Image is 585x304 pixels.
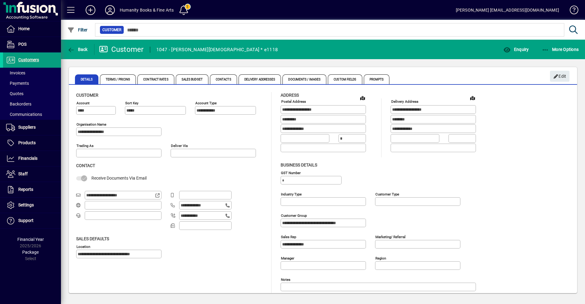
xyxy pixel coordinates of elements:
[328,74,362,84] span: Custom Fields
[358,93,367,103] a: View on map
[3,198,61,213] a: Settings
[364,74,390,84] span: Prompts
[18,140,36,145] span: Products
[375,234,406,239] mat-label: Marketing/ Referral
[18,171,28,176] span: Staff
[61,44,94,55] app-page-header-button: Back
[102,27,121,33] span: Customer
[281,163,317,167] span: Business details
[281,213,307,217] mat-label: Customer group
[3,88,61,99] a: Quotes
[22,250,39,255] span: Package
[67,47,88,52] span: Back
[6,81,29,86] span: Payments
[3,151,61,166] a: Financials
[176,74,208,84] span: Sales Budget
[503,47,529,52] span: Enquiry
[3,120,61,135] a: Suppliers
[18,125,36,130] span: Suppliers
[281,234,296,239] mat-label: Sales rep
[66,24,89,35] button: Filter
[171,144,188,148] mat-label: Deliver via
[17,237,44,242] span: Financial Year
[6,112,42,117] span: Communications
[125,101,138,105] mat-label: Sort key
[210,74,237,84] span: Contacts
[76,144,94,148] mat-label: Trading as
[18,218,34,223] span: Support
[281,256,294,260] mat-label: Manager
[100,5,120,16] button: Profile
[18,156,37,161] span: Financials
[502,44,530,55] button: Enquiry
[91,176,147,181] span: Receive Documents Via Email
[281,277,290,281] mat-label: Notes
[100,74,136,84] span: Terms / Pricing
[281,170,301,175] mat-label: GST Number
[18,42,27,47] span: POS
[375,192,399,196] mat-label: Customer type
[3,109,61,120] a: Communications
[76,101,90,105] mat-label: Account
[156,45,278,55] div: 1047 - [PERSON_NAME][DEMOGRAPHIC_DATA] * e1118
[75,74,98,84] span: Details
[76,163,95,168] span: Contact
[239,74,281,84] span: Delivery Addresses
[542,47,579,52] span: More Options
[18,187,33,192] span: Reports
[99,45,144,54] div: Customer
[67,27,88,32] span: Filter
[281,93,299,98] span: Address
[18,26,30,31] span: Home
[553,71,566,81] span: Edit
[18,202,34,207] span: Settings
[540,44,580,55] button: More Options
[550,71,569,82] button: Edit
[6,102,31,106] span: Backorders
[76,244,90,249] mat-label: Location
[3,182,61,197] a: Reports
[3,37,61,52] a: POS
[3,68,61,78] a: Invoices
[18,57,39,62] span: Customers
[76,122,106,127] mat-label: Organisation name
[76,236,109,241] span: Sales defaults
[468,93,477,103] a: View on map
[3,78,61,88] a: Payments
[3,99,61,109] a: Backorders
[3,213,61,228] a: Support
[3,166,61,182] a: Staff
[66,44,89,55] button: Back
[3,21,61,37] a: Home
[6,70,25,75] span: Invoices
[375,256,386,260] mat-label: Region
[456,5,559,15] div: [PERSON_NAME] [EMAIL_ADDRESS][DOMAIN_NAME]
[281,192,302,196] mat-label: Industry type
[6,91,23,96] span: Quotes
[81,5,100,16] button: Add
[120,5,174,15] div: Humanity Books & Fine Arts
[282,74,326,84] span: Documents / Images
[195,101,217,105] mat-label: Account Type
[3,135,61,151] a: Products
[565,1,577,21] a: Knowledge Base
[137,74,174,84] span: Contract Rates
